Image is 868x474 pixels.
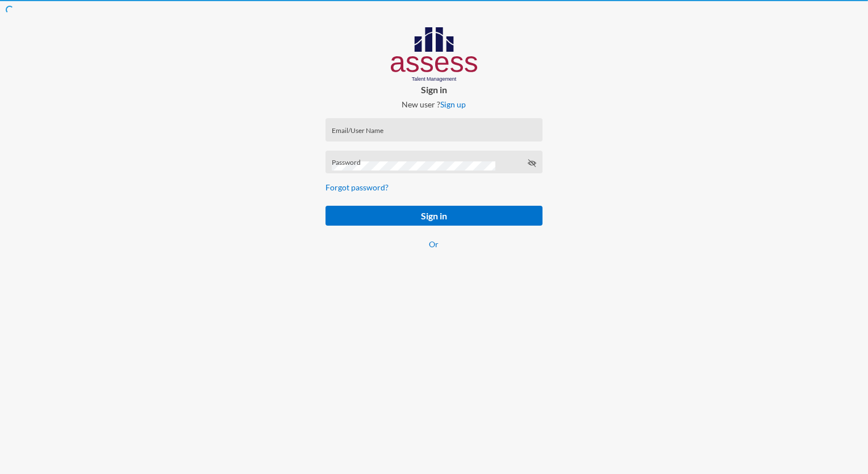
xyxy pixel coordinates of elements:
[325,182,389,192] a: Forgot password?
[316,84,551,95] p: Sign in
[440,99,466,109] a: Sign up
[325,239,542,249] p: Or
[325,206,542,226] button: Sign in
[391,27,478,82] img: AssessLogoo.svg
[316,99,551,109] p: New user ?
